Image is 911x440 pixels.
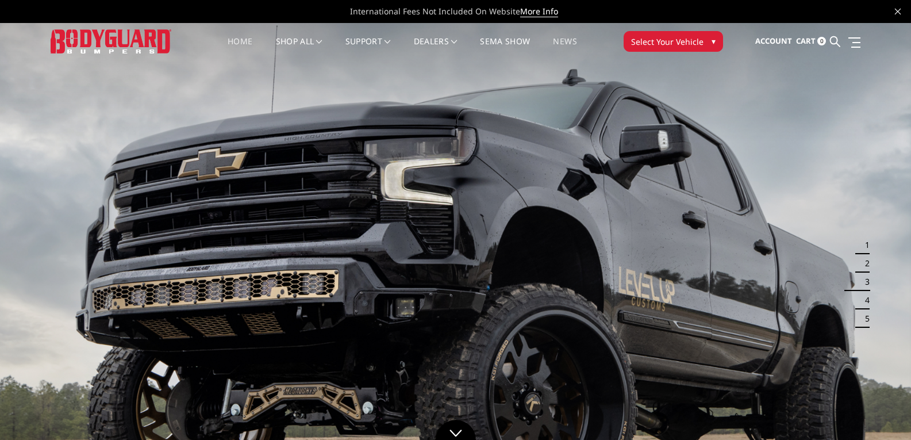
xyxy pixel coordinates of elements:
[858,291,870,309] button: 4 of 5
[817,37,826,45] span: 0
[858,254,870,273] button: 2 of 5
[858,273,870,291] button: 3 of 5
[520,6,558,17] a: More Info
[858,309,870,328] button: 5 of 5
[858,236,870,254] button: 1 of 5
[796,36,816,46] span: Cart
[228,37,252,60] a: Home
[624,31,723,52] button: Select Your Vehicle
[276,37,322,60] a: shop all
[796,26,826,57] a: Cart 0
[755,36,792,46] span: Account
[414,37,458,60] a: Dealers
[854,385,911,440] iframe: Chat Widget
[436,420,476,440] a: Click to Down
[755,26,792,57] a: Account
[51,29,171,53] img: BODYGUARD BUMPERS
[631,36,704,48] span: Select Your Vehicle
[345,37,391,60] a: Support
[553,37,576,60] a: News
[480,37,530,60] a: SEMA Show
[712,35,716,47] span: ▾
